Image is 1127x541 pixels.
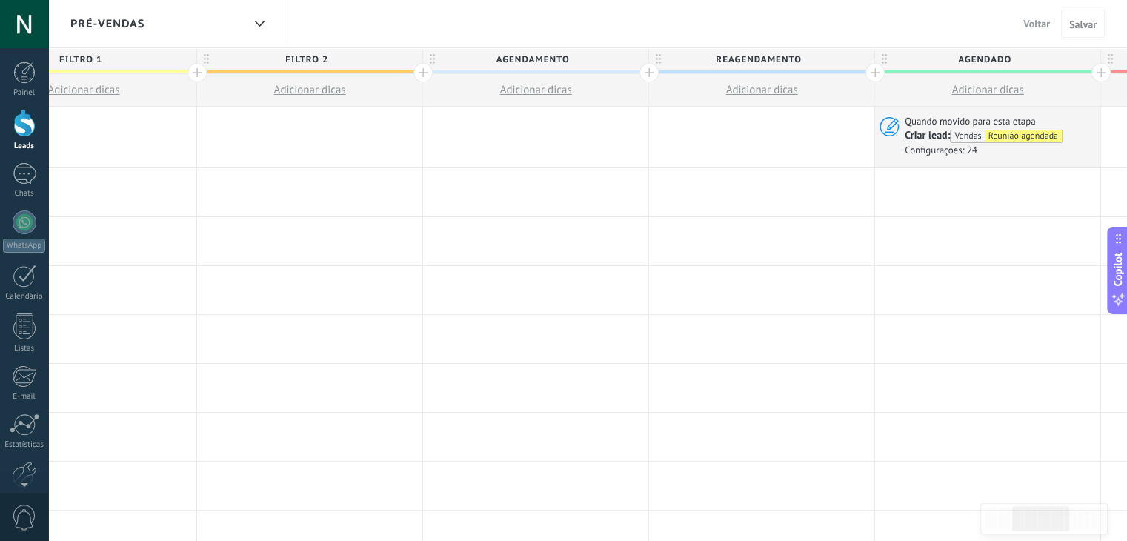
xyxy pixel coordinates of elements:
[499,83,571,97] span: Adicionar dicas
[3,142,46,151] div: Leads
[423,74,648,106] button: Adicionar dicas
[1023,17,1050,30] span: Voltar
[725,83,797,97] span: Adicionar dicas
[3,292,46,302] div: Calendário
[905,145,1096,156] div: Configurações: 24
[197,48,415,71] span: Filtro 2
[905,115,1038,128] span: Quando movido para esta etapa
[3,440,46,450] div: Estatísticas
[3,88,46,98] div: Painel
[70,17,144,31] span: Pré-Vendas
[1017,13,1056,35] button: Voltar
[875,48,1093,71] span: Agendado
[1061,10,1105,38] button: Salvar
[3,239,45,253] div: WhatsApp
[3,344,46,354] div: Listas
[247,10,272,39] div: Pré-Vendas
[3,392,46,402] div: E-mail
[875,74,1100,106] button: Adicionar dicas
[423,48,648,70] div: Agendamento
[951,130,984,142] div: Vendas
[3,189,46,199] div: Chats
[273,83,345,97] span: Adicionar dicas
[649,48,874,70] div: Reagendamento
[197,74,422,106] button: Adicionar dicas
[47,83,119,97] span: Adicionar dicas
[875,48,1100,70] div: Agendado
[649,74,874,106] button: Adicionar dicas
[197,48,422,70] div: Filtro 2
[649,48,867,71] span: Reagendamento
[423,48,641,71] span: Agendamento
[1069,19,1097,30] span: Salvar
[1111,253,1126,287] span: Copilot
[951,83,1023,97] span: Adicionar dicas
[905,129,1094,145] div: Criar lead:
[985,130,1062,142] div: Reunião agendada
